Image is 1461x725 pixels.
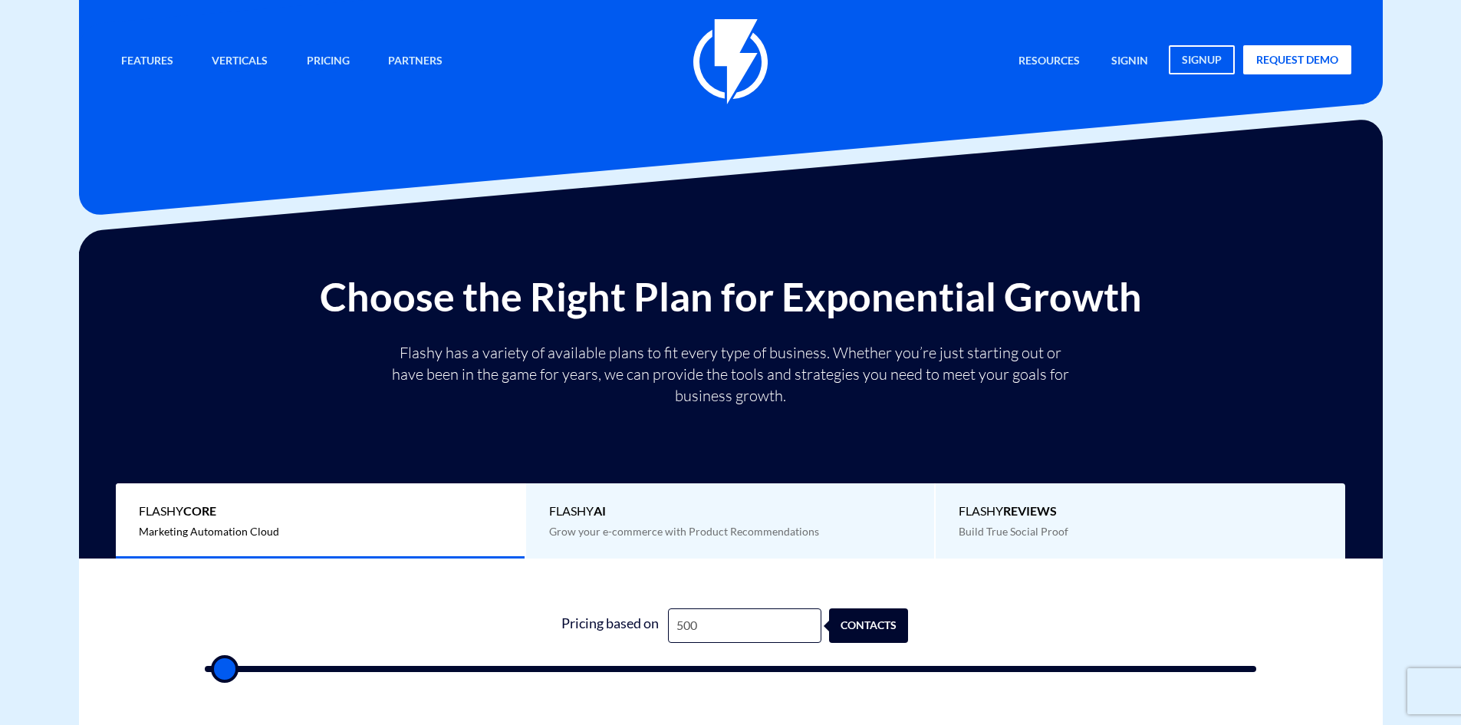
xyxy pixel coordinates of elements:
span: Marketing Automation Cloud [139,525,279,538]
span: Build True Social Proof [959,525,1068,538]
b: Core [183,503,216,518]
span: Flashy [959,503,1322,520]
a: signup [1169,45,1235,74]
span: Flashy [549,503,912,520]
h2: Choose the Right Plan for Exponential Growth [90,275,1371,318]
a: Resources [1007,45,1091,78]
b: AI [594,503,606,518]
b: REVIEWS [1003,503,1057,518]
span: Grow your e-commerce with Product Recommendations [549,525,819,538]
a: Verticals [200,45,279,78]
a: Features [110,45,185,78]
a: Partners [377,45,454,78]
div: contacts [837,608,916,643]
a: signin [1100,45,1160,78]
a: Pricing [295,45,361,78]
span: Flashy [139,503,502,520]
div: Pricing based on [553,608,668,643]
p: Flashy has a variety of available plans to fit every type of business. Whether you’re just starti... [386,342,1076,407]
a: request demo [1243,45,1351,74]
